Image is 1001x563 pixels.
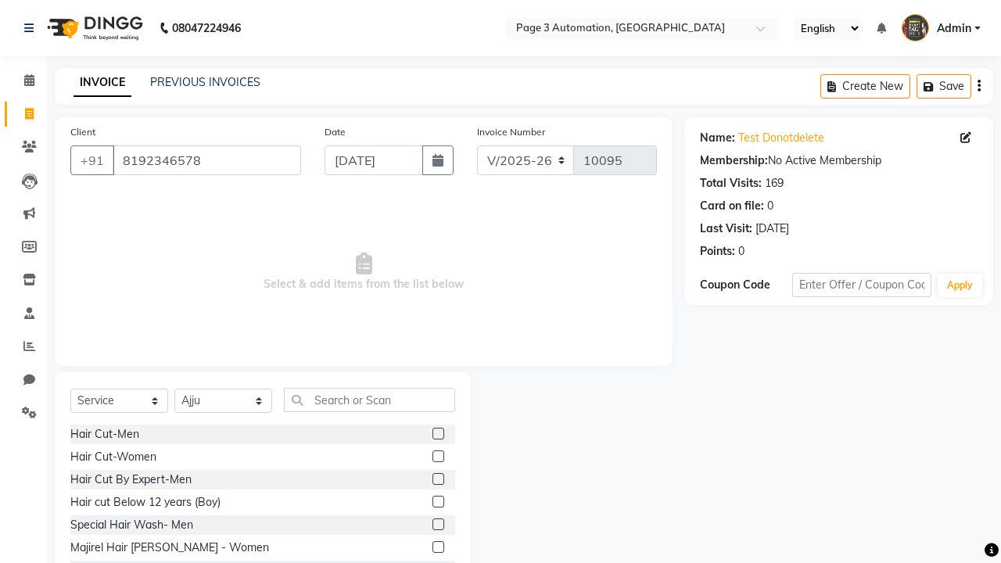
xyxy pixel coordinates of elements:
input: Search or Scan [284,388,455,412]
button: Save [917,74,971,99]
div: Name: [700,130,735,146]
div: Hair Cut By Expert-Men [70,472,192,488]
div: Hair Cut-Men [70,426,139,443]
label: Client [70,125,95,139]
button: Create New [820,74,910,99]
a: INVOICE [74,69,131,97]
button: +91 [70,145,114,175]
div: Coupon Code [700,277,792,293]
div: Hair cut Below 12 years (Boy) [70,494,221,511]
input: Enter Offer / Coupon Code [792,273,931,297]
label: Date [325,125,346,139]
img: logo [40,6,147,50]
div: Majirel Hair [PERSON_NAME] - Women [70,540,269,556]
span: Admin [937,20,971,37]
div: Card on file: [700,198,764,214]
div: [DATE] [755,221,789,237]
div: 0 [767,198,773,214]
label: Invoice Number [477,125,545,139]
div: Total Visits: [700,175,762,192]
div: Special Hair Wash- Men [70,517,193,533]
input: Search by Name/Mobile/Email/Code [113,145,301,175]
div: No Active Membership [700,152,978,169]
span: Select & add items from the list below [70,194,657,350]
div: Points: [700,243,735,260]
div: Last Visit: [700,221,752,237]
img: Admin [902,14,929,41]
a: Test Donotdelete [738,130,824,146]
button: Apply [938,274,982,297]
div: 169 [765,175,784,192]
div: Hair Cut-Women [70,449,156,465]
b: 08047224946 [172,6,241,50]
a: PREVIOUS INVOICES [150,75,260,89]
div: Membership: [700,152,768,169]
div: 0 [738,243,744,260]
